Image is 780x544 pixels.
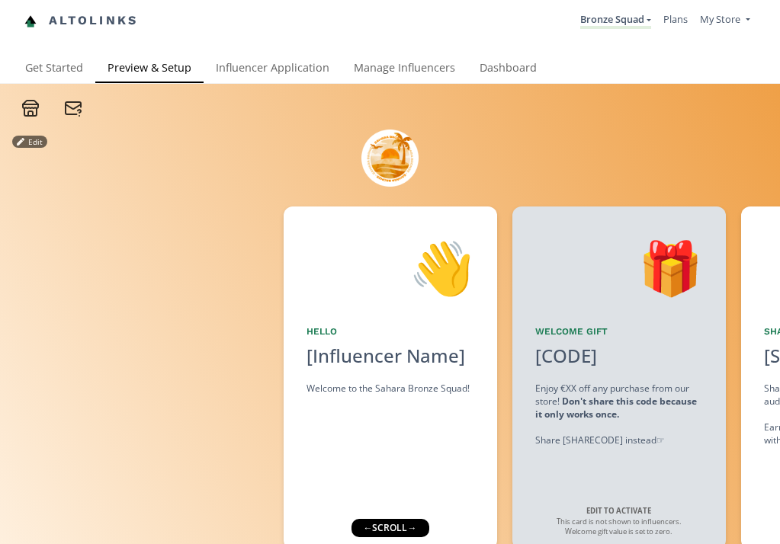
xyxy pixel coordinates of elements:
[535,395,697,421] strong: Don't share this code because it only works once.
[13,54,95,85] a: Get Started
[351,519,429,537] div: ← scroll →
[24,15,37,27] img: favicon-32x32.png
[543,506,695,537] div: This card is not shown to influencers. Welcome gift value is set to zero.
[580,12,651,29] a: Bronze Squad
[204,54,342,85] a: Influencer Application
[700,12,740,26] span: My Store
[586,506,651,516] strong: EDIT TO ACTIVATE
[535,382,703,447] div: Enjoy €XX off any purchase from our store! Share [SHARECODE] instead ☞
[307,382,474,395] div: Welcome to the Sahara Bronze Squad!
[535,325,703,338] div: Welcome Gift
[663,12,688,26] a: Plans
[95,54,204,85] a: Preview & Setup
[700,12,750,30] a: My Store
[307,229,474,307] div: 👋
[12,136,47,148] button: Edit
[307,325,474,338] div: Hello
[526,343,606,369] div: [CODE]
[307,343,474,369] div: [Influencer Name]
[467,54,549,85] a: Dashboard
[24,8,139,34] a: Altolinks
[342,54,467,85] a: Manage Influencers
[361,130,419,187] img: R5q62SAQY8D5
[535,229,703,307] div: 🎁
